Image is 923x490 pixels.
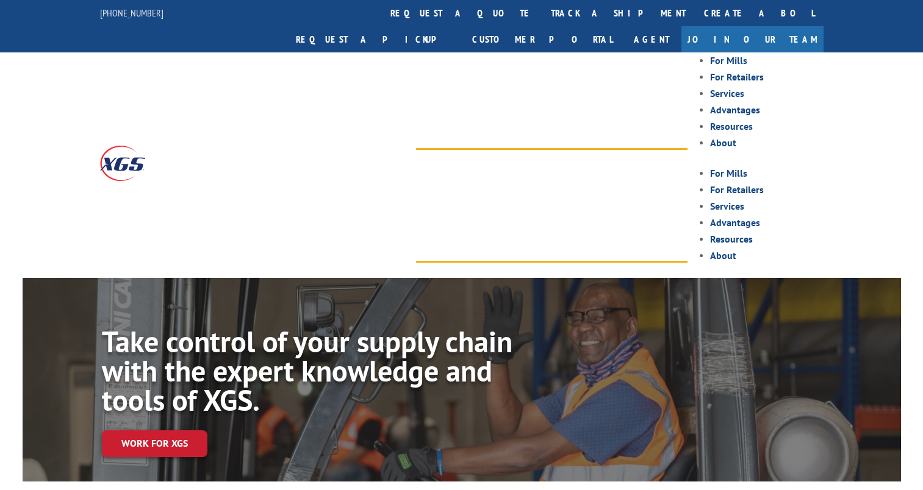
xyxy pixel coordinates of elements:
a: Customer Portal [463,26,622,52]
a: About [710,137,736,149]
a: Services [710,87,744,99]
a: For Retailers [710,71,764,83]
a: Request a pickup [287,26,463,52]
a: For Mills [710,167,747,179]
a: Services [710,200,744,212]
h1: Take control of your supply chain with the expert knowledge and tools of XGS. [102,327,515,421]
a: Resources [710,233,753,245]
a: For Mills [710,54,747,66]
a: Resources [710,120,753,132]
a: [PHONE_NUMBER] [100,7,163,19]
a: Advantages [710,104,760,116]
a: For Retailers [710,183,764,196]
a: About [710,249,736,261]
a: Join Our Team [681,26,824,52]
a: Agent [622,26,681,52]
a: Work for XGS [102,430,207,456]
a: Advantages [710,216,760,229]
